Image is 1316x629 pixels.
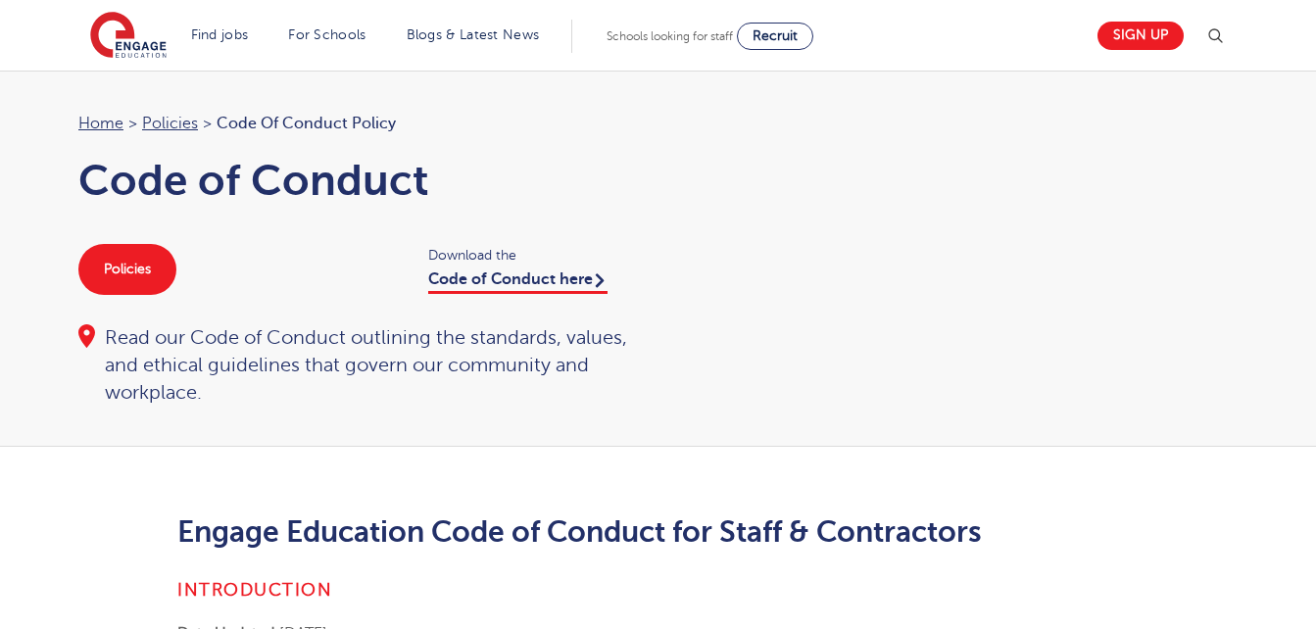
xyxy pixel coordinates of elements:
a: Sign up [1097,22,1184,50]
span: Schools looking for staff [607,29,733,43]
a: Policies [142,115,198,132]
span: Download the [428,244,639,266]
a: For Schools [288,27,366,42]
a: Home [78,115,123,132]
a: Find jobs [191,27,249,42]
b: Introduction [177,580,332,600]
img: Engage Education [90,12,167,61]
a: Code of Conduct here [428,270,608,294]
span: > [203,115,212,132]
span: Code of Conduct Policy [217,111,396,136]
span: Recruit [753,28,798,43]
span: > [128,115,137,132]
nav: breadcrumb [78,111,639,136]
h1: Code of Conduct [78,156,639,205]
a: Blogs & Latest News [407,27,540,42]
h2: Engage Education Code of Conduct for Staff & Contractors [177,515,1139,549]
div: Read our Code of Conduct outlining the standards, values, and ethical guidelines that govern our ... [78,324,639,407]
a: Policies [78,244,176,295]
a: Recruit [737,23,813,50]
